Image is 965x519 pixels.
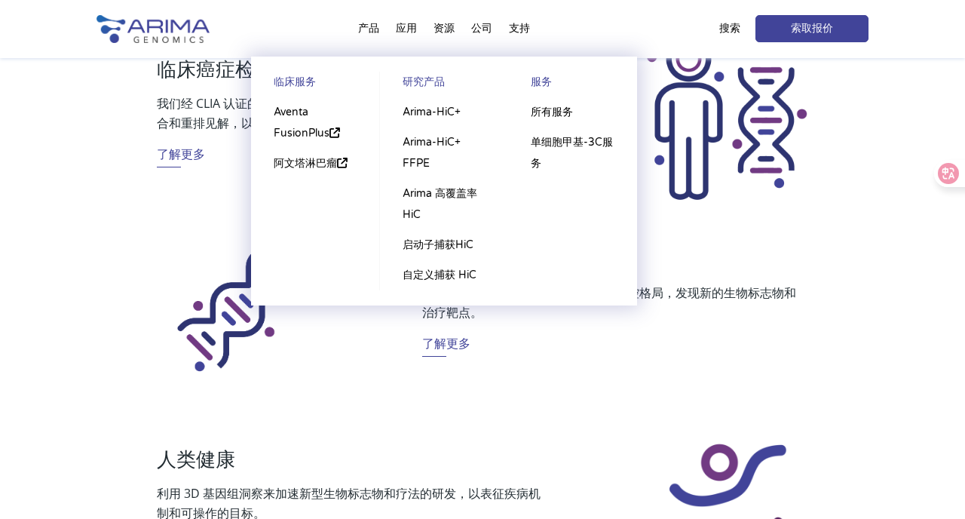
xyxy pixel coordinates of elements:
font: 自定义捕获 HiC [403,269,476,281]
font: Aventa FusionPlus [274,106,329,140]
img: 临床测试图标 [642,34,811,204]
a: Aventa FusionPlus [266,97,365,149]
font: Arima-HiC+ FFPE [403,136,461,170]
div: 聊天小组件 [890,447,965,519]
a: 单细胞甲基-3C服务 [523,127,622,179]
a: 启动子捕获HiC [395,230,493,260]
font: 搜索 [719,22,740,35]
a: 了解更多 [157,144,205,167]
font: 人类健康 [157,448,235,471]
a: Arima 高覆盖率 HiC [395,179,493,230]
font: 我们经 CLIA 认证的 Aventa 临床检测实验室为医生提供可操作的基因融合和重排见解，以指导癌症治疗。 [157,95,534,131]
img: 测序图标_Arima Genomics [153,223,323,393]
a: 了解更多 [422,333,470,357]
a: 索取报价 [755,15,868,42]
a: 自定义捕获 HiC [395,260,493,290]
img: Arima-Genomics-徽标 [96,15,210,43]
font: 了解更多 [157,146,205,162]
font: 研究产品 [403,75,445,88]
a: 临床服务 [266,72,365,97]
a: Arima-HiC+ FFPE [395,127,493,179]
font: 索取报价 [791,22,833,35]
font: 临床服务 [274,75,316,88]
font: Arima-HiC+ [403,106,461,118]
a: 服务 [523,72,622,97]
font: 服务 [531,75,552,88]
a: Arima-HiC+ [395,97,493,127]
font: 启动子捕获HiC [403,238,473,251]
font: 临床癌症检测 [157,58,274,81]
a: 研究产品 [395,72,493,97]
font: 单细胞甲基-3C服务 [531,136,613,170]
font: Arima 高覆盖率 HiC [403,187,477,221]
a: 阿文塔淋巴瘤 [266,149,365,179]
a: 所有服务 [523,97,622,127]
font: 阿文塔淋巴瘤 [274,157,337,170]
font: 了解更多 [422,335,470,352]
font: 所有服务 [531,106,573,118]
iframe: 聊天小工具 [890,447,965,519]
